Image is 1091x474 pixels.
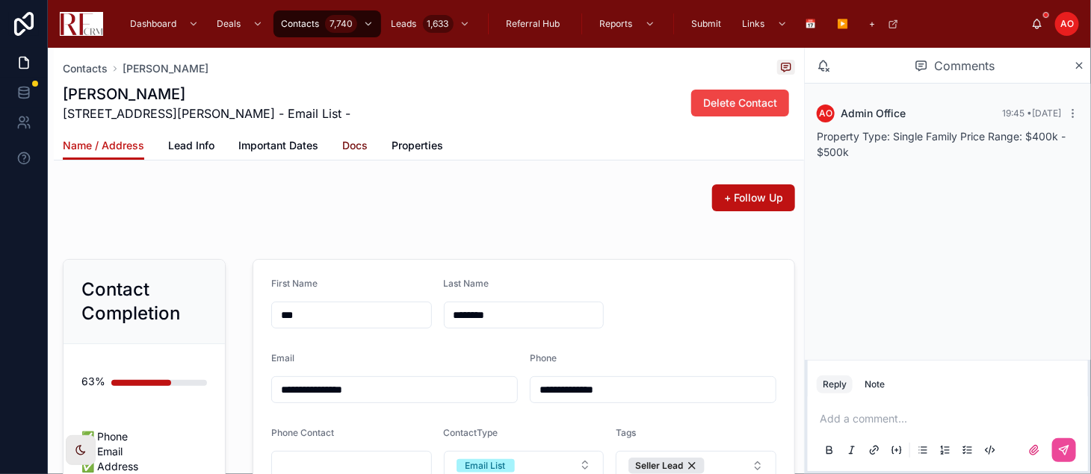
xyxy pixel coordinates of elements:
[342,138,368,153] span: Docs
[499,10,571,37] a: Referral Hub
[209,10,271,37] a: Deals
[60,12,103,36] img: App logo
[593,10,663,37] a: Reports
[684,10,732,37] a: Submit
[724,190,783,205] span: + Follow Up
[115,7,1031,40] div: scrollable content
[63,138,144,153] span: Name / Address
[1002,107,1061,119] span: 19:45 • [DATE]
[865,378,885,390] div: Note
[168,138,214,153] span: Lead Info
[392,132,443,162] a: Properties
[817,128,1079,160] p: Property Type: Single Family Price Range: $400k - $500k
[238,132,318,162] a: Important Dates
[635,460,683,472] span: Seller Lead
[123,61,208,76] a: [PERSON_NAME]
[862,10,906,37] a: +
[81,367,105,396] div: 63%
[507,18,560,30] span: Referral Hub
[384,10,477,37] a: Leads1,633
[63,132,144,160] a: Name / Address
[600,18,633,30] span: Reports
[692,18,722,30] span: Submit
[81,278,207,325] h2: Contact Completion
[530,352,557,364] span: Phone
[466,459,506,473] div: Email List
[628,458,705,474] button: Unselect 355
[830,10,859,37] a: ▶️
[743,18,765,30] span: Links
[63,105,350,122] span: [STREET_ADDRESS][PERSON_NAME] - Email List -
[444,278,489,289] span: Last Name
[271,352,294,364] span: Email
[735,10,795,37] a: Links
[817,375,853,393] button: Reply
[1060,18,1074,30] span: AO
[934,57,995,75] span: Comments
[703,96,777,110] span: Delete Contact
[63,61,108,76] a: Contacts
[168,132,214,162] a: Lead Info
[281,18,319,30] span: Contacts
[217,18,241,30] span: Deals
[238,138,318,153] span: Important Dates
[712,184,795,211] button: + Follow Up
[870,18,876,30] span: +
[819,107,832,119] span: AO
[616,427,636,438] span: Tags
[325,15,357,33] div: 7,740
[271,278,318,289] span: First Name
[859,375,891,393] button: Note
[273,10,381,37] a: Contacts7,740
[798,10,827,37] a: 📅
[392,138,443,153] span: Properties
[271,427,334,438] span: Phone Contact
[123,10,206,37] a: Dashboard
[130,18,176,30] span: Dashboard
[838,18,849,30] span: ▶️
[691,90,789,116] button: Delete Contact
[841,106,906,121] span: Admin Office
[63,84,350,105] h1: [PERSON_NAME]
[392,18,417,30] span: Leads
[444,427,498,438] span: ContactType
[806,18,817,30] span: 📅
[423,15,454,33] div: 1,633
[342,132,368,162] a: Docs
